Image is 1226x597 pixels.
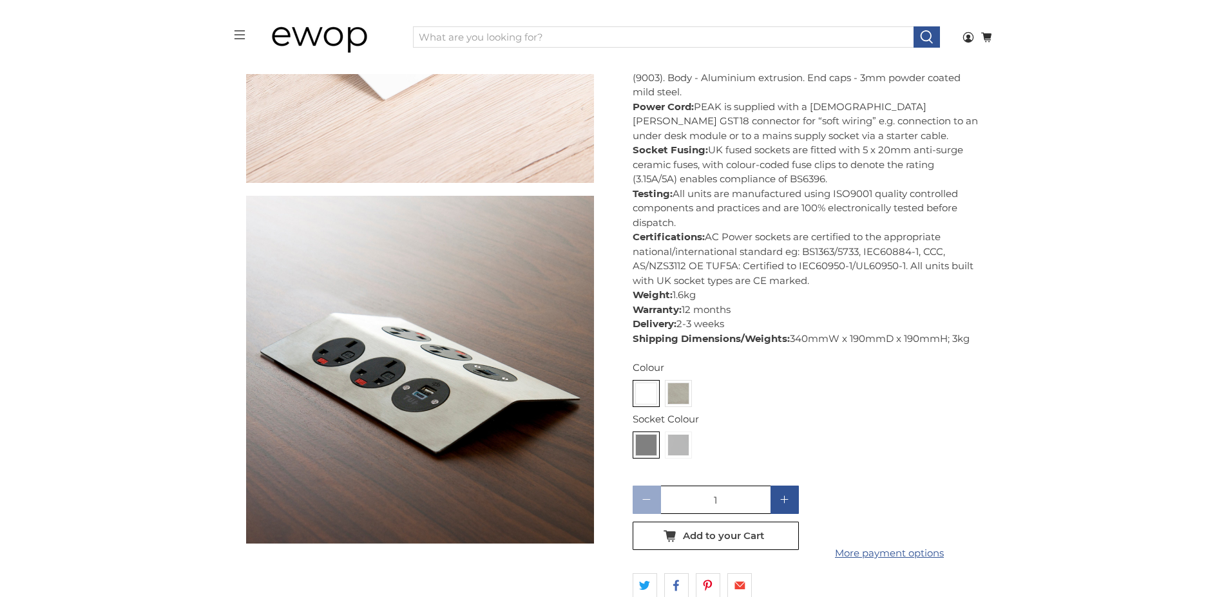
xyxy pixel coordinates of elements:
[633,412,981,427] div: Socket Colour
[633,289,673,301] strong: Weight:
[807,546,973,561] a: More payment options
[413,26,914,48] input: What are you looking for?
[633,100,694,113] strong: Power Cord:
[633,144,708,156] strong: Socket Fusing:
[633,303,682,316] strong: Warranty:
[246,196,594,544] a: OE Electrics Office Peak Meeting Table Power Unit Brushed Stainless Steel with Black Socket
[683,530,764,542] span: Add to your Cart
[633,187,673,200] strong: Testing:
[633,317,676,330] strong: Delivery:
[633,332,790,345] strong: Shipping Dimensions/Weights:
[633,361,981,375] div: Colour
[633,231,705,243] strong: Certifications:
[633,522,799,550] button: Add to your Cart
